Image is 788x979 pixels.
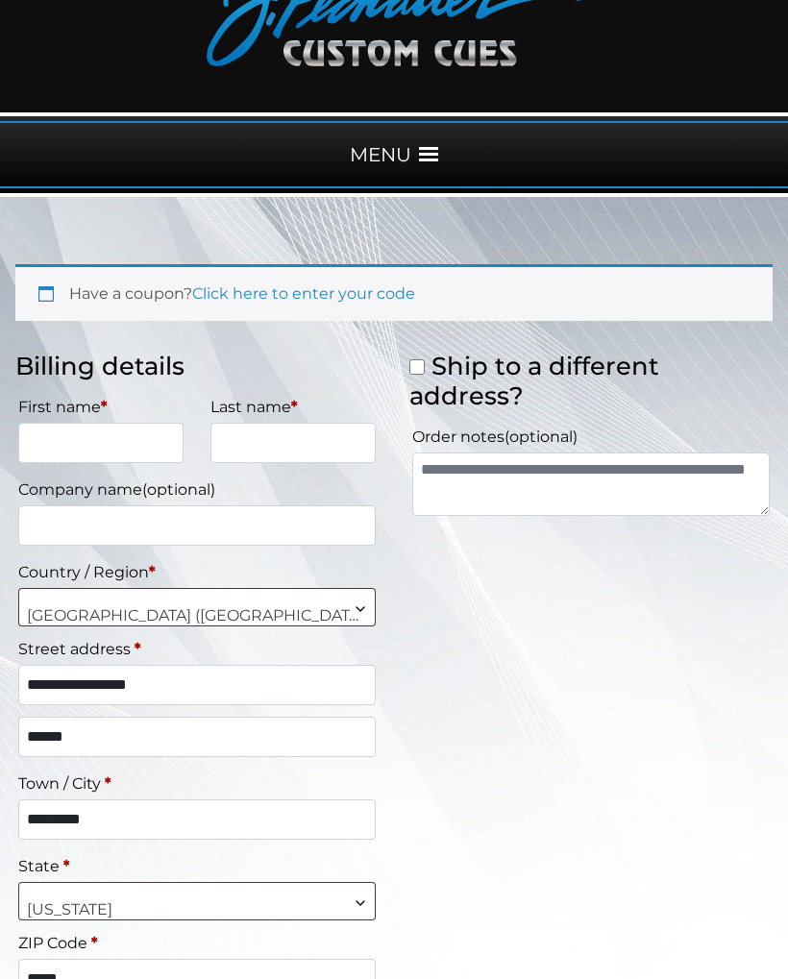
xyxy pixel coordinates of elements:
[18,851,376,882] label: State
[19,589,375,643] span: United States (US)
[18,928,376,959] label: ZIP Code
[412,422,770,453] label: Order notes
[18,588,376,626] span: Country / Region
[409,351,659,410] span: Ship to a different address?
[192,284,415,303] a: Enter your coupon code
[18,634,376,665] label: Street address
[409,359,425,375] input: Ship to a different address?
[15,352,379,381] h3: Billing details
[505,428,578,446] span: (optional)
[15,264,773,321] div: Have a coupon?
[18,557,376,588] label: Country / Region
[18,475,376,505] label: Company name
[19,883,375,937] span: Maine
[142,480,215,499] span: (optional)
[210,392,376,423] label: Last name
[18,882,376,920] span: State
[18,769,376,799] label: Town / City
[18,392,184,423] label: First name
